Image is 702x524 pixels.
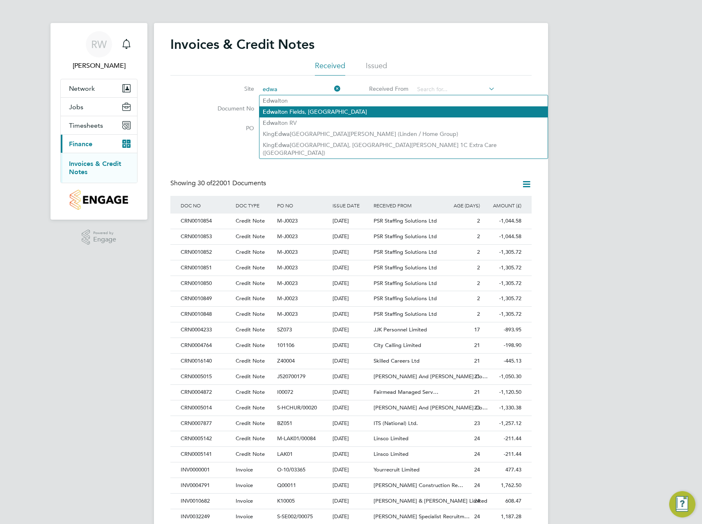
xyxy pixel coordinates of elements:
[179,354,234,369] div: CRN0016140
[330,338,372,353] div: [DATE]
[259,140,548,158] li: King [GEOGRAPHIC_DATA], [GEOGRAPHIC_DATA][PERSON_NAME] 1C Extra Care ([GEOGRAPHIC_DATA])
[236,435,265,442] span: Credit Note
[236,342,265,349] span: Credit Note
[60,61,138,71] span: Rhys Williams
[236,217,265,224] span: Credit Note
[179,196,234,215] div: DOC NO
[179,478,234,493] div: INV0004791
[330,416,372,431] div: [DATE]
[482,369,523,384] div: -1,050.30
[482,416,523,431] div: -1,257.12
[179,322,234,338] div: CRN0004233
[330,276,372,291] div: [DATE]
[179,245,234,260] div: CRN0010852
[474,388,480,395] span: 21
[277,310,298,317] span: M-J0023
[179,307,234,322] div: CRN0010848
[69,103,83,111] span: Jobs
[482,307,523,322] div: -1,305.72
[374,295,437,302] span: PSR Staffing Solutions Ltd
[236,466,253,473] span: Invoice
[82,230,117,245] a: Powered byEngage
[277,326,292,333] span: SZ073
[277,248,298,255] span: M-J0023
[330,385,372,400] div: [DATE]
[61,153,137,183] div: Finance
[477,295,480,302] span: 2
[207,105,254,112] label: Document No
[477,280,480,287] span: 2
[482,447,523,462] div: -211.44
[330,322,372,338] div: [DATE]
[482,260,523,276] div: -1,305.72
[179,494,234,509] div: INV0010682
[277,497,295,504] span: K10005
[669,491,695,517] button: Engage Resource Center
[374,326,427,333] span: JJK Personnel Limited
[374,373,488,380] span: [PERSON_NAME] And [PERSON_NAME] Co…
[236,388,265,395] span: Credit Note
[330,431,372,446] div: [DATE]
[277,295,298,302] span: M-J0023
[374,482,463,489] span: [PERSON_NAME] Construction Re…
[477,217,480,224] span: 2
[374,466,420,473] span: Yourrecruit Limited
[330,291,372,306] div: [DATE]
[179,276,234,291] div: CRN0010850
[330,229,372,244] div: [DATE]
[277,435,316,442] span: M-LAK01/00084
[179,260,234,276] div: CRN0010851
[330,447,372,462] div: [DATE]
[474,373,480,380] span: 21
[236,264,265,271] span: Credit Note
[374,497,487,504] span: [PERSON_NAME] & [PERSON_NAME] Limited
[263,108,278,115] b: Edwa
[482,291,523,306] div: -1,305.72
[277,450,293,457] span: LAK01
[474,404,480,411] span: 23
[374,450,408,457] span: Linsco Limited
[236,280,265,287] span: Credit Note
[374,310,437,317] span: PSR Staffing Solutions Ltd
[197,179,266,187] span: 22001 Documents
[179,338,234,353] div: CRN0004764
[330,494,372,509] div: [DATE]
[236,373,265,380] span: Credit Note
[330,196,372,215] div: ISSUE DATE
[482,494,523,509] div: 608.47
[474,342,480,349] span: 21
[482,462,523,478] div: 477.43
[277,264,298,271] span: M-J0023
[259,95,548,106] li: lton
[361,85,408,92] label: Received From
[477,310,480,317] span: 2
[482,338,523,353] div: -198.90
[374,388,438,395] span: Fairmead Managed Serv…
[330,478,372,493] div: [DATE]
[477,248,480,255] span: 2
[277,404,317,411] span: S-HCHUR/00020
[259,129,548,140] li: King [GEOGRAPHIC_DATA][PERSON_NAME] (Linden / Home Group)
[366,61,387,76] li: Issued
[482,385,523,400] div: -1,120.50
[330,214,372,229] div: [DATE]
[170,179,268,188] div: Showing
[474,326,480,333] span: 17
[236,326,265,333] span: Credit Note
[374,280,437,287] span: PSR Staffing Solutions Ltd
[69,85,95,92] span: Network
[330,462,372,478] div: [DATE]
[474,450,480,457] span: 24
[277,482,296,489] span: Q00011
[236,357,265,364] span: Credit Note
[275,196,330,215] div: PO NO
[374,404,488,411] span: [PERSON_NAME] And [PERSON_NAME] Co…
[477,233,480,240] span: 2
[207,85,254,92] label: Site
[61,135,137,153] button: Finance
[275,131,290,138] b: Edwa
[50,23,147,220] nav: Main navigation
[60,190,138,210] a: Go to home page
[474,466,480,473] span: 24
[179,447,234,462] div: CRN0005141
